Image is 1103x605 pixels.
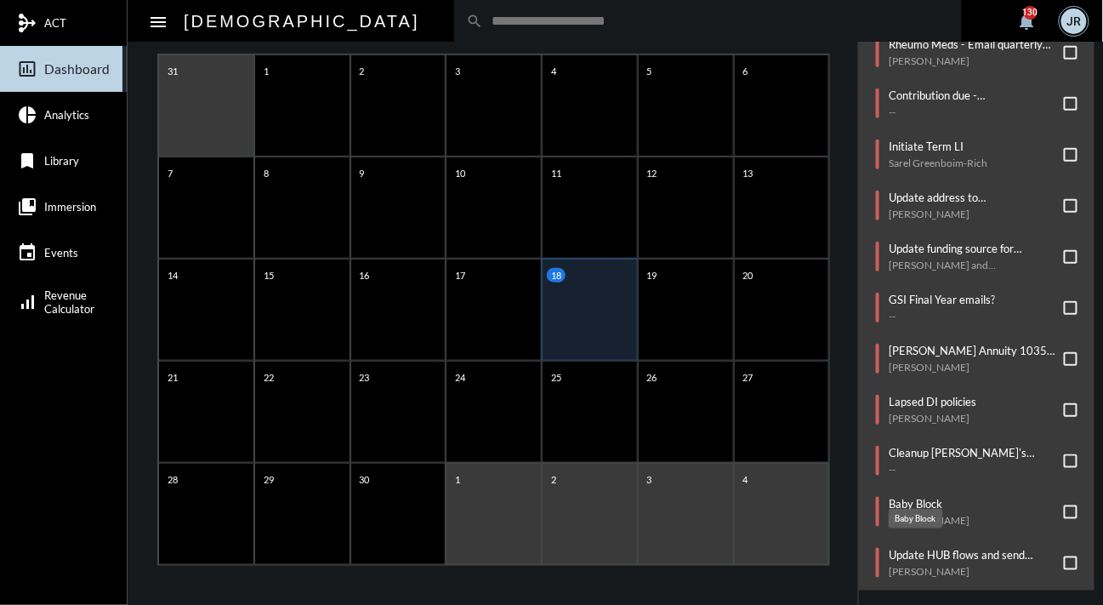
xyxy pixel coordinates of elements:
[889,565,1055,578] p: [PERSON_NAME]
[547,472,560,487] p: 2
[44,108,89,122] span: Analytics
[17,13,37,33] mat-icon: mediation
[889,293,995,306] p: GSI Final Year emails?
[547,370,566,385] p: 25
[355,166,369,180] p: 9
[163,268,182,283] p: 14
[451,268,469,283] p: 17
[889,242,1055,255] p: Update funding source for Guardian/Principal policies
[259,268,278,283] p: 15
[739,472,753,487] p: 4
[44,61,110,77] span: Dashboard
[259,64,273,78] p: 1
[547,64,560,78] p: 4
[739,64,753,78] p: 6
[643,268,662,283] p: 19
[889,509,943,528] div: Baby Block
[451,472,464,487] p: 1
[163,64,182,78] p: 31
[889,37,1055,51] p: Rheumo Meds - Email quarterly bill to [PERSON_NAME]
[889,140,987,153] p: Initiate Term LI
[643,166,662,180] p: 12
[889,361,1055,374] p: [PERSON_NAME]
[148,12,168,32] mat-icon: Side nav toggle icon
[44,288,94,316] span: Revenue Calculator
[889,310,995,322] p: --
[1061,9,1087,34] div: JR
[451,64,464,78] p: 3
[889,395,976,408] p: Lapsed DI policies
[17,105,37,125] mat-icon: pie_chart
[467,13,484,30] mat-icon: search
[889,106,1055,118] p: --
[17,59,37,79] mat-icon: insert_chart_outlined
[259,370,278,385] p: 22
[739,370,758,385] p: 27
[17,292,37,312] mat-icon: signal_cellular_alt
[141,4,175,38] button: Toggle sidenav
[17,151,37,171] mat-icon: bookmark
[451,370,469,385] p: 24
[44,16,66,30] span: ACT
[44,154,79,168] span: Library
[889,259,1055,271] p: [PERSON_NAME] and [PERSON_NAME]
[889,54,1055,67] p: [PERSON_NAME]
[889,88,1055,102] p: Contribution due - [PERSON_NAME]
[163,166,177,180] p: 7
[355,472,374,487] p: 30
[643,64,657,78] p: 5
[44,246,78,260] span: Events
[547,166,566,180] p: 11
[889,208,1055,220] p: [PERSON_NAME]
[889,191,1055,204] p: Update address to [GEOGRAPHIC_DATA]
[889,548,1055,562] p: Update HUB flows and send Account Info
[547,268,566,283] p: 18
[739,268,758,283] p: 20
[163,472,182,487] p: 28
[17,243,37,263] mat-icon: event
[1024,6,1038,20] div: 130
[643,472,657,487] p: 3
[355,370,374,385] p: 23
[44,200,96,214] span: Immersion
[889,157,987,169] p: Sarel Greenboim-Rich
[739,166,758,180] p: 13
[17,197,37,217] mat-icon: collections_bookmark
[889,412,976,425] p: [PERSON_NAME]
[163,370,182,385] p: 21
[355,268,374,283] p: 16
[889,446,1055,459] p: Cleanup [PERSON_NAME]'s inbox
[643,370,662,385] p: 26
[259,472,278,487] p: 29
[184,8,420,35] h2: [DEMOGRAPHIC_DATA]
[889,344,1055,357] p: [PERSON_NAME] Annuity 1035 - [PERSON_NAME] moving to [GEOGRAPHIC_DATA]
[1017,11,1038,31] mat-icon: notifications
[355,64,369,78] p: 2
[451,166,469,180] p: 10
[259,166,273,180] p: 8
[889,463,1055,476] p: --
